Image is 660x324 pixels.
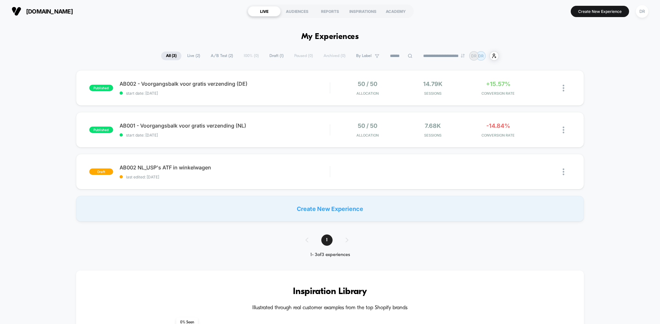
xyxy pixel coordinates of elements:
p: DR [471,53,477,58]
span: Draft ( 1 ) [265,52,288,60]
span: 14.79k [423,81,442,87]
span: start date: [DATE] [120,133,330,138]
div: LIVE [248,6,281,16]
span: 7.68k [425,122,441,129]
span: Sessions [402,91,464,96]
span: 50 / 50 [358,81,377,87]
button: Create New Experience [571,6,629,17]
span: A/B Test ( 2 ) [206,52,238,60]
div: 1 - 3 of 3 experiences [299,252,361,258]
span: +15.57% [486,81,510,87]
img: close [563,85,564,91]
span: Allocation [356,133,379,138]
div: AUDIENCES [281,6,314,16]
button: [DOMAIN_NAME] [10,6,75,16]
span: CONVERSION RATE [467,133,529,138]
span: published [89,127,113,133]
span: AB002 NL_USP's ATF in winkelwagen [120,164,330,171]
div: ACADEMY [379,6,412,16]
span: published [89,85,113,91]
span: Allocation [356,91,379,96]
span: AB002 - Voorgangsbalk voor gratis verzending (DE) [120,81,330,87]
div: INSPIRATIONS [346,6,379,16]
p: DR [478,53,484,58]
span: All ( 3 ) [161,52,181,60]
span: AB001 - Voorgangsbalk voor gratis verzending (NL) [120,122,330,129]
span: By Label [356,53,372,58]
span: 50 / 50 [358,122,377,129]
span: [DOMAIN_NAME] [26,8,73,15]
span: -14.84% [486,122,510,129]
img: close [563,127,564,133]
span: Sessions [402,133,464,138]
span: start date: [DATE] [120,91,330,96]
h4: Illustrated through real customer examples from the top Shopify brands [95,305,565,311]
span: last edited: [DATE] [120,175,330,179]
span: CONVERSION RATE [467,91,529,96]
button: DR [634,5,650,18]
span: Live ( 2 ) [182,52,205,60]
div: REPORTS [314,6,346,16]
img: close [563,168,564,175]
h3: Inspiration Library [95,287,565,297]
h1: My Experiences [301,32,359,42]
span: draft [89,168,113,175]
div: Create New Experience [76,196,584,222]
div: DR [636,5,648,18]
img: Visually logo [12,6,21,16]
span: 1 [321,234,333,246]
img: end [461,54,465,58]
